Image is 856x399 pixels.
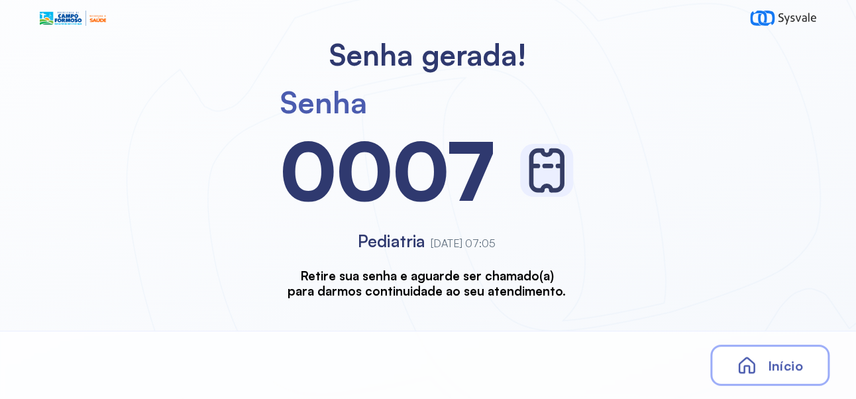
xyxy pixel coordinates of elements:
span: Início [767,357,802,374]
img: Logotipo do estabelecimento [40,11,106,26]
span: [DATE] 07:05 [431,237,496,250]
h2: Senha gerada! [329,36,527,73]
span: Pediatria [358,231,425,251]
div: Senha [280,84,367,121]
div: 0007 [280,121,494,220]
h3: Retire sua senha e aguarde ser chamado(a) para darmos continuidade ao seu atendimento. [288,268,566,299]
img: logo-sysvale.svg [750,11,816,26]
